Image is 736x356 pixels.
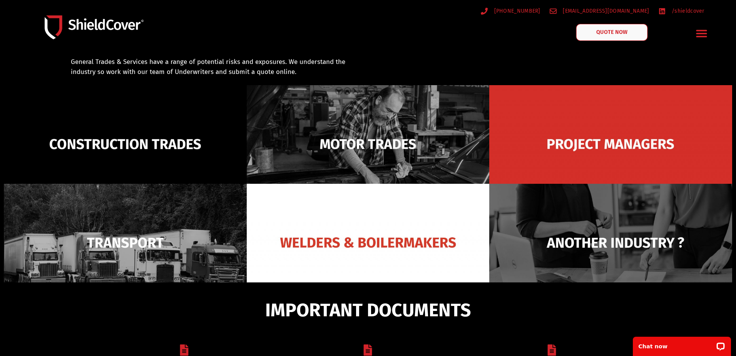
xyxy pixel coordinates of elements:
[659,6,704,16] a: /shieldcover
[265,303,471,317] span: IMPORTANT DOCUMENTS
[481,6,540,16] a: [PHONE_NUMBER]
[71,57,358,77] p: General Trades & Services have a range of potential risks and exposures. We understand the indust...
[576,24,648,41] a: QUOTE NOW
[670,6,704,16] span: /shieldcover
[597,30,627,35] span: QUOTE NOW
[628,332,736,356] iframe: LiveChat chat widget
[550,6,649,16] a: [EMAIL_ADDRESS][DOMAIN_NAME]
[492,6,540,16] span: [PHONE_NUMBER]
[693,24,711,42] div: Menu Toggle
[561,6,649,16] span: [EMAIL_ADDRESS][DOMAIN_NAME]
[45,15,144,40] img: Shield-Cover-Underwriting-Australia-logo-full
